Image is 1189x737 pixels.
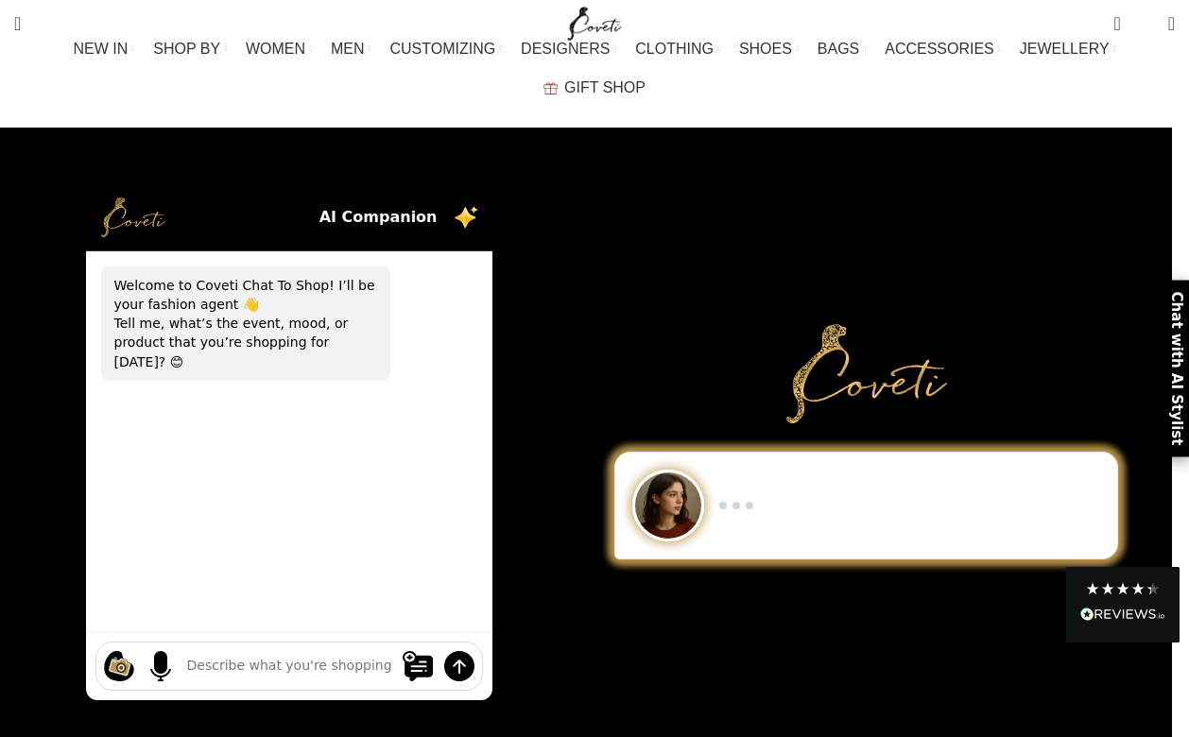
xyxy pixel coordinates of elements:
a: CUSTOMIZING [389,30,502,68]
a: GIFT SHOP [543,69,646,107]
span: MEN [331,40,365,58]
span: SHOES [739,40,792,58]
div: My Wishlist [1135,5,1154,43]
a: WOMEN [246,30,312,68]
span: SHOP BY [153,40,220,58]
div: Chat to Shop demo [601,452,1131,559]
span: 0 [1115,9,1129,24]
a: MEN [331,30,370,68]
div: Read All Reviews [1080,604,1165,628]
span: JEWELLERY [1020,40,1110,58]
a: JEWELLERY [1020,30,1116,68]
div: Main navigation [5,30,1184,107]
img: GiftBag [543,82,558,94]
span: NEW IN [74,40,129,58]
a: NEW IN [74,30,135,68]
a: 0 [1104,5,1129,43]
span: GIFT SHOP [564,78,646,96]
div: 4.28 Stars [1085,581,1161,596]
span: CLOTHING [635,40,714,58]
img: Primary Gold [786,324,947,422]
span: DESIGNERS [521,40,610,58]
span: BAGS [818,40,859,58]
a: Search [5,5,30,43]
span: CUSTOMIZING [389,40,495,58]
div: Read All Reviews [1066,567,1180,643]
span: 0 [1139,19,1153,33]
a: SHOP BY [153,30,227,68]
span: ACCESSORIES [885,40,994,58]
a: CLOTHING [635,30,720,68]
span: WOMEN [246,40,305,58]
img: REVIEWS.io [1080,608,1165,621]
a: ACCESSORIES [885,30,1001,68]
a: SHOES [739,30,799,68]
a: Site logo [563,14,627,30]
a: DESIGNERS [521,30,616,68]
a: BAGS [818,30,866,68]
